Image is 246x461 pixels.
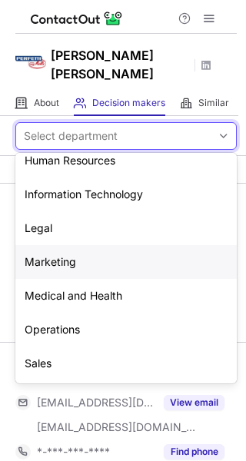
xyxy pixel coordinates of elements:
[92,97,165,109] span: Decision makers
[198,97,229,109] span: Similar
[37,396,155,410] span: [EMAIL_ADDRESS][DOMAIN_NAME]
[15,47,46,78] img: 05d5afe1a66bd61380dd6a8d987a7097
[24,128,118,144] div: Select department
[15,245,237,279] div: Marketing
[51,46,189,83] h1: [PERSON_NAME] [PERSON_NAME]
[34,97,59,109] span: About
[15,347,237,380] div: Sales
[15,279,237,313] div: Medical and Health
[164,395,224,410] button: Reveal Button
[15,211,237,245] div: Legal
[37,420,197,434] span: [EMAIL_ADDRESS][DOMAIN_NAME]
[15,177,237,211] div: Information Technology
[15,313,237,347] div: Operations
[164,444,224,459] button: Reveal Button
[31,9,123,28] img: ContactOut v5.3.10
[15,144,237,177] div: Human Resources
